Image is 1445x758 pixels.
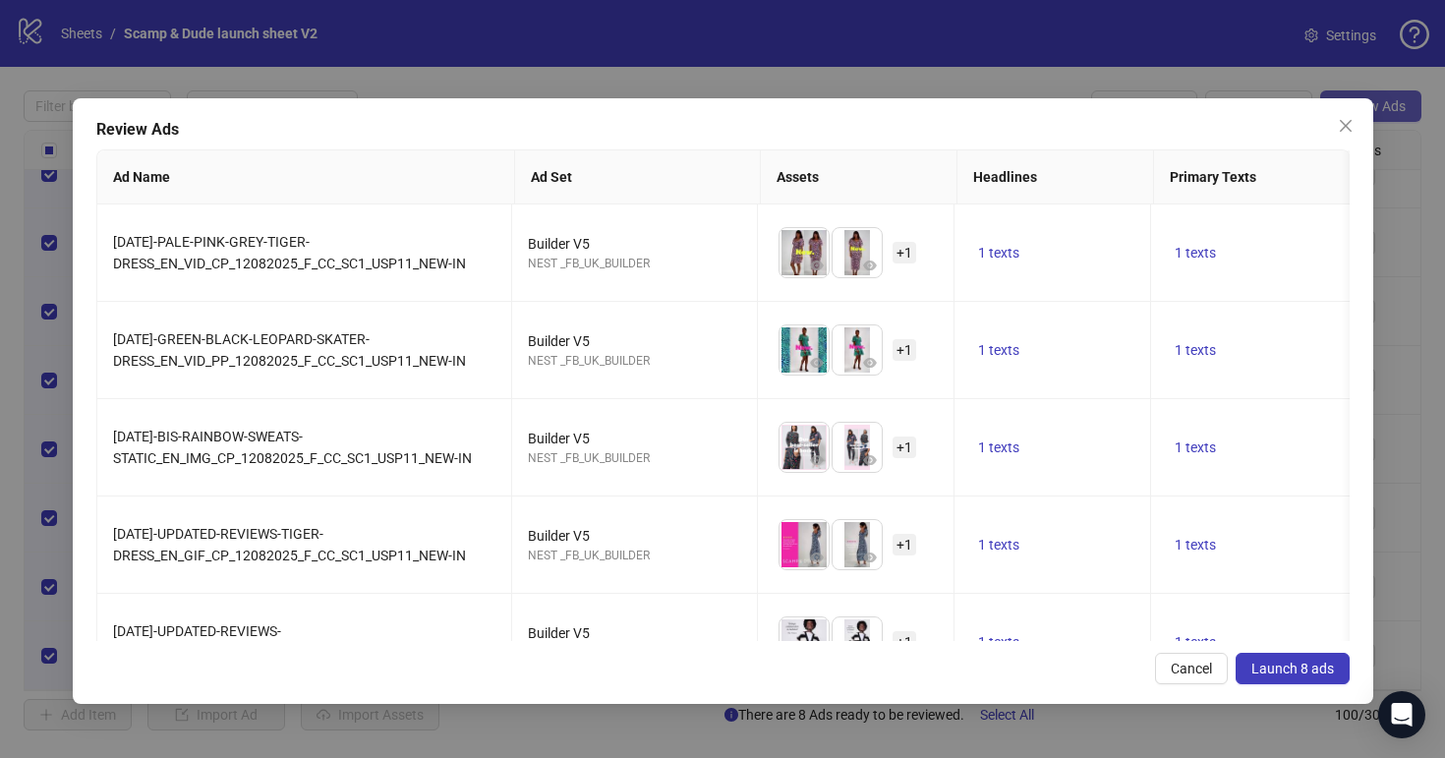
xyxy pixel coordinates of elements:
img: Asset 1 [780,228,829,277]
button: Cancel [1155,653,1228,684]
button: Close [1330,110,1361,142]
span: eye [863,259,877,272]
div: Builder V5 [528,622,741,644]
span: close [1338,118,1354,134]
button: Preview [858,448,882,472]
span: 1 texts [978,537,1019,553]
div: Builder V5 [528,428,741,449]
span: 1 texts [1175,439,1216,455]
span: eye [810,356,824,370]
div: Builder V5 [528,233,741,255]
div: NEST _FB_UK_BUILDER [528,547,741,565]
button: 1 texts [970,533,1027,556]
button: Launch 8 ads [1236,653,1350,684]
button: 1 texts [970,338,1027,362]
span: + 1 [893,242,916,263]
img: Asset 1 [780,617,829,667]
span: 1 texts [1175,634,1216,650]
span: [DATE]-UPDATED-REVIEWS-TIGER-DRESS_EN_GIF_CP_12082025_F_CC_SC1_USP11_NEW-IN [113,526,466,563]
span: 1 texts [1175,342,1216,358]
th: Ad Set [514,150,760,204]
span: [DATE]-GREEN-BLACK-LEOPARD-SKATER-DRESS_EN_VID_PP_12082025_F_CC_SC1_USP11_NEW-IN [113,331,466,369]
button: 1 texts [1167,533,1224,556]
button: Preview [805,254,829,277]
th: Assets [760,150,956,204]
button: Preview [805,351,829,375]
button: Preview [805,448,829,472]
button: Preview [858,546,882,569]
button: 1 texts [1167,630,1224,654]
span: eye [863,551,877,564]
span: eye [863,453,877,467]
img: Asset 1 [780,325,829,375]
img: Asset 2 [833,617,882,667]
span: + 1 [893,339,916,361]
button: 1 texts [1167,338,1224,362]
img: Asset 2 [833,423,882,472]
span: + 1 [893,631,916,653]
img: Asset 1 [780,520,829,569]
div: Builder V5 [528,525,741,547]
div: NEST _FB_UK_BUILDER [528,352,741,371]
div: Builder V5 [528,330,741,352]
span: Cancel [1171,661,1212,676]
button: 1 texts [1167,436,1224,459]
span: Launch 8 ads [1251,661,1334,676]
img: Asset 2 [833,520,882,569]
div: Review Ads [96,118,1350,142]
div: NEST _FB_UK_BUILDER [528,255,741,273]
div: NEST _FB_UK_BUILDER [528,449,741,468]
button: 1 texts [970,630,1027,654]
span: 1 texts [978,245,1019,261]
img: Asset 2 [833,228,882,277]
th: Primary Texts [1153,150,1399,204]
span: 1 texts [978,439,1019,455]
button: Preview [858,351,882,375]
button: 1 texts [970,241,1027,264]
span: [DATE]-PALE-PINK-GREY-TIGER-DRESS_EN_VID_CP_12082025_F_CC_SC1_USP11_NEW-IN [113,234,466,271]
button: 1 texts [970,436,1027,459]
span: 1 texts [1175,245,1216,261]
img: Asset 2 [833,325,882,375]
button: Preview [805,546,829,569]
th: Headlines [956,150,1153,204]
span: + 1 [893,534,916,555]
span: eye [810,259,824,272]
span: [DATE]-UPDATED-REVIEWS-ANIMATED_EN_GIF_CP_12082025_F_CC_SC1_USP11_NEW-IN [113,623,491,661]
span: eye [810,453,824,467]
span: eye [810,551,824,564]
div: Open Intercom Messenger [1378,691,1425,738]
span: eye [863,356,877,370]
button: Preview [858,254,882,277]
span: + 1 [893,437,916,458]
img: Asset 1 [780,423,829,472]
span: [DATE]-BIS-RAINBOW-SWEATS-STATIC_EN_IMG_CP_12082025_F_CC_SC1_USP11_NEW-IN [113,429,472,466]
th: Ad Name [97,150,515,204]
span: 1 texts [1175,537,1216,553]
span: 1 texts [978,342,1019,358]
button: 1 texts [1167,241,1224,264]
span: 1 texts [978,634,1019,650]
